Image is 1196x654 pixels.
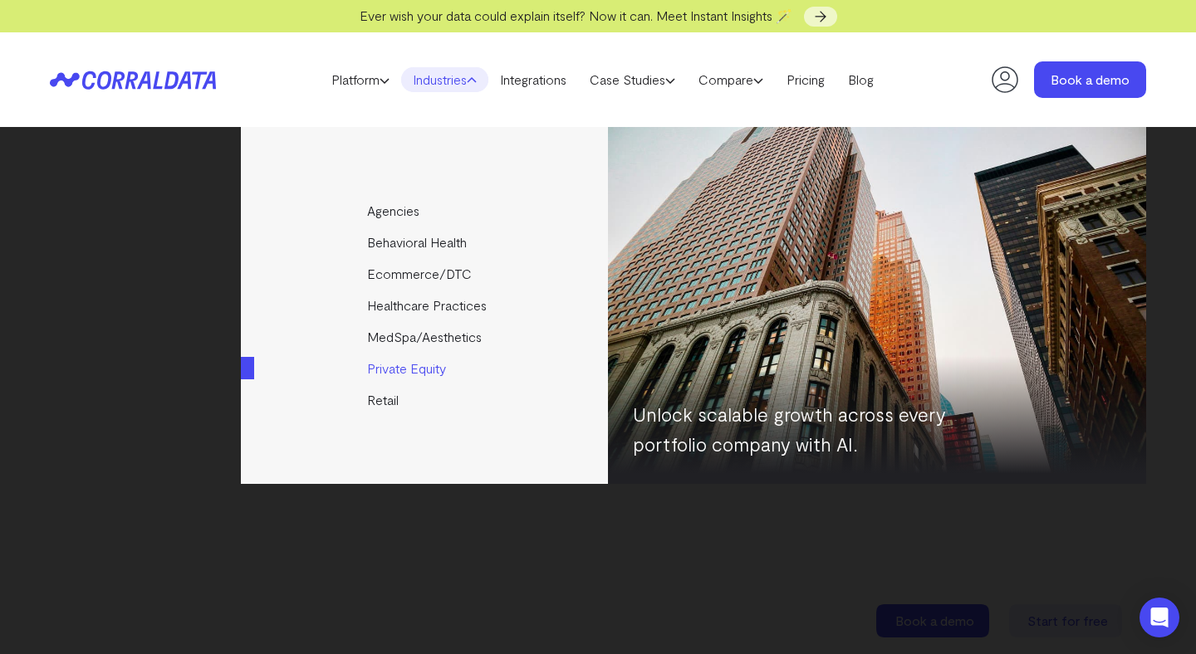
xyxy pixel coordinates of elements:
[241,353,610,384] a: Private Equity
[241,384,610,416] a: Retail
[241,258,610,290] a: Ecommerce/DTC
[488,67,578,92] a: Integrations
[360,7,792,23] span: Ever wish your data could explain itself? Now it can. Meet Instant Insights 🪄
[687,67,775,92] a: Compare
[241,195,610,227] a: Agencies
[1140,598,1179,637] div: Open Intercom Messenger
[401,67,488,92] a: Industries
[1034,61,1146,98] a: Book a demo
[836,67,885,92] a: Blog
[320,67,401,92] a: Platform
[578,67,687,92] a: Case Studies
[241,227,610,258] a: Behavioral Health
[241,290,610,321] a: Healthcare Practices
[633,399,1007,459] p: Unlock scalable growth across every portfolio company with AI.
[775,67,836,92] a: Pricing
[241,321,610,353] a: MedSpa/Aesthetics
